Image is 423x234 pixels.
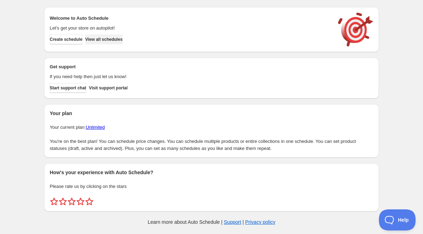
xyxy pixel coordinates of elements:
h2: How's your experience with Auto Schedule? [50,169,373,176]
button: Create schedule [50,34,82,44]
span: Visit support portal [89,85,128,91]
a: Visit support portal [89,83,128,93]
h2: Welcome to Auto Schedule [50,15,331,22]
h2: Get support [50,63,331,70]
p: Your current plan: [50,124,373,131]
a: Privacy policy [245,219,276,225]
p: If you need help then just let us know! [50,73,331,80]
p: You're on the best plan! You can schedule price changes. You can schedule multiple products or en... [50,138,373,152]
a: Support [224,219,241,225]
p: Let's get your store on autopilot! [50,25,331,32]
iframe: Toggle Customer Support [379,209,416,230]
span: View all schedules [85,37,123,42]
p: Learn more about Auto Schedule | | [148,219,275,226]
button: View all schedules [85,34,123,44]
p: Please rate us by clicking on the stars [50,183,373,190]
span: Create schedule [50,37,82,42]
a: Start support chat [50,83,86,93]
span: Start support chat [50,85,86,91]
h2: Your plan [50,110,373,117]
a: Unlimited [86,125,105,130]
